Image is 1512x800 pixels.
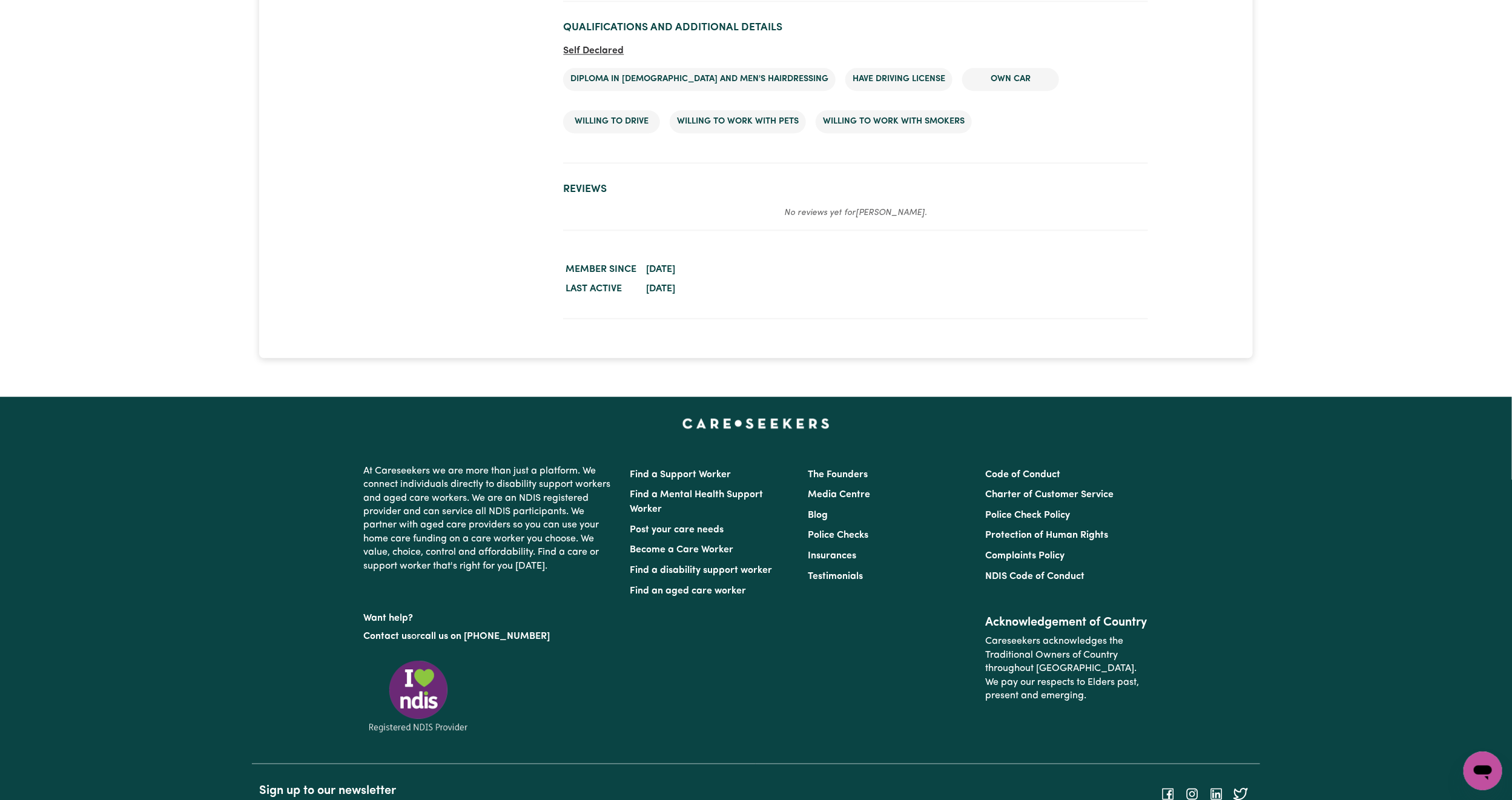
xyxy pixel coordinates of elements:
a: Media Centre [808,490,870,500]
a: Follow Careseekers on Instagram [1185,788,1200,798]
a: Police Checks [808,531,868,540]
a: Follow Careseekers on Facebook [1161,788,1175,798]
li: Willing to drive [563,110,660,133]
p: Careseekers acknowledges the Traditional Owners of Country throughout [GEOGRAPHIC_DATA]. We pay o... [985,630,1148,707]
li: Willing to work with pets [670,110,806,133]
a: Charter of Customer Service [985,490,1114,500]
a: Find a Mental Health Support Worker [630,490,764,514]
a: Testimonials [808,572,863,581]
h2: Acknowledgement of Country [985,615,1148,630]
p: Want help? [364,607,616,625]
li: Have driving license [845,68,952,91]
a: Find a Support Worker [630,470,731,480]
h2: Qualifications and Additional Details [563,21,1148,34]
a: Follow Careseekers on Twitter [1233,788,1248,798]
a: NDIS Code of Conduct [985,572,1084,581]
h2: Sign up to our newsletter [259,784,748,798]
a: Post your care needs [630,525,724,535]
a: Find an aged care worker [630,586,747,596]
img: Registered NDIS provider [364,658,473,734]
a: Insurances [808,551,856,561]
a: call us on [PHONE_NUMBER] [421,632,550,641]
span: Self Declared [563,46,624,56]
a: Contact us [364,632,412,641]
em: No reviews yet for [PERSON_NAME] . [784,208,927,217]
a: Police Check Policy [985,511,1070,520]
li: Own Car [962,68,1059,91]
a: Find a disability support worker [630,566,773,575]
a: Blog [808,511,828,520]
iframe: Button to launch messaging window, conversation in progress [1464,752,1502,790]
time: [DATE] [646,284,675,294]
a: Code of Conduct [985,470,1060,480]
a: The Founders [808,470,868,480]
h2: Reviews [563,183,1148,196]
a: Become a Care Worker [630,545,734,555]
dt: Member since [563,260,639,279]
li: Diploma in [DEMOGRAPHIC_DATA] and men's hairdressing [563,68,836,91]
li: Willing to work with smokers [816,110,972,133]
a: Protection of Human Rights [985,531,1108,540]
a: Careseekers home page [682,418,830,428]
p: At Careseekers we are more than just a platform. We connect individuals directly to disability su... [364,460,616,578]
p: or [364,625,616,648]
time: [DATE] [646,265,675,274]
dt: Last active [563,279,639,299]
a: Follow Careseekers on LinkedIn [1209,788,1224,798]
a: Complaints Policy [985,551,1065,561]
